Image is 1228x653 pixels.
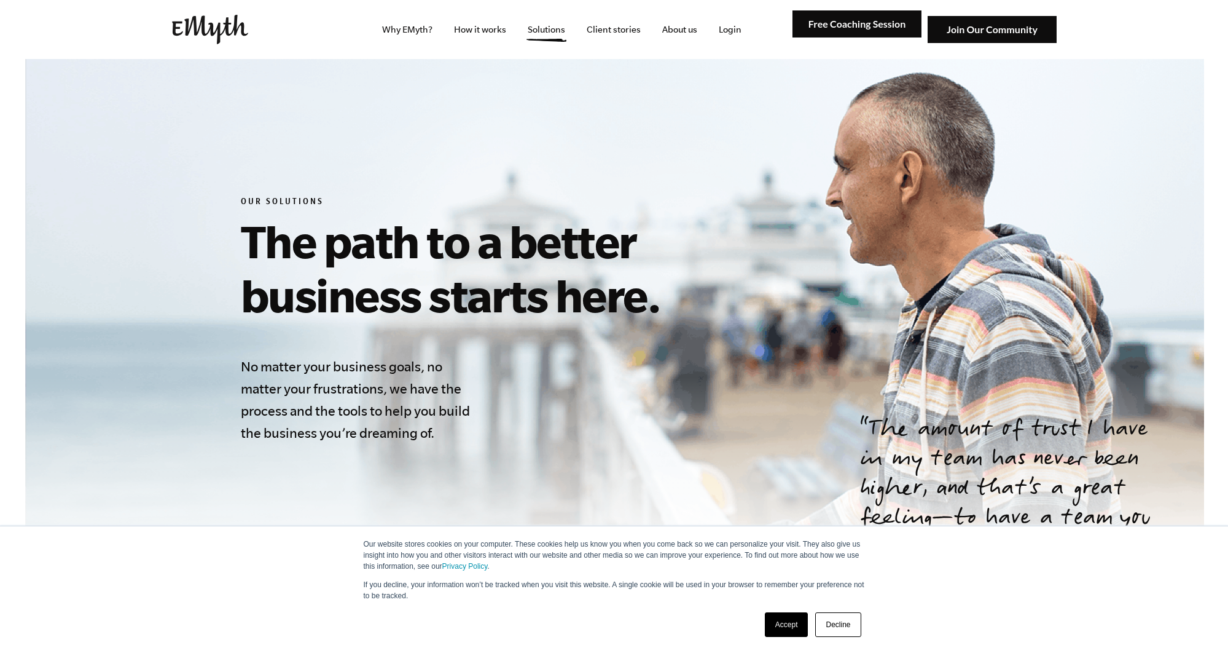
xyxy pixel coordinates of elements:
[241,197,801,209] h6: Our Solutions
[364,579,865,601] p: If you decline, your information won’t be tracked when you visit this website. A single cookie wi...
[928,16,1057,44] img: Join Our Community
[815,612,861,637] a: Decline
[765,612,808,637] a: Accept
[792,10,921,38] img: Free Coaching Session
[860,416,1175,564] p: The amount of trust I have in my team has never been higher, and that’s a great feeling—to have a...
[442,562,488,571] a: Privacy Policy
[172,15,248,44] img: EMyth
[1167,594,1228,653] iframe: Chat Widget
[364,539,865,572] p: Our website stores cookies on your computer. These cookies help us know you when you come back so...
[241,214,801,322] h1: The path to a better business starts here.
[241,355,477,444] h4: No matter your business goals, no matter your frustrations, we have the process and the tools to ...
